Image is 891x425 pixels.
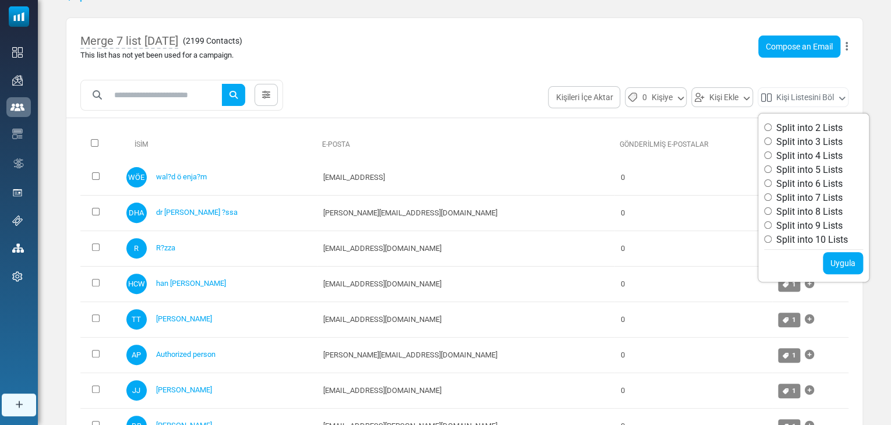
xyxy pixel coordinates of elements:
[764,205,843,219] label: Split into 8 Lists
[156,385,212,394] a: [PERSON_NAME]
[764,137,772,145] input: Split into 3 Lists
[764,165,772,173] input: Split into 5 Lists
[126,309,147,330] span: TT
[625,87,687,107] button: 0Kişiye
[156,350,215,359] a: Authorized person
[691,87,753,107] button: Kişi Ekle
[764,149,843,163] label: Split into 4 Lists
[10,103,24,111] img: contacts-icon-active.svg
[764,151,772,159] input: Split into 4 Lists
[792,387,796,395] span: 1
[778,277,800,292] a: 1
[125,140,148,148] a: İsim
[156,314,212,323] a: [PERSON_NAME]
[12,187,23,198] img: landing_pages.svg
[126,380,147,401] span: JJ
[12,157,25,170] img: workflow.svg
[126,345,147,365] span: AP
[778,384,800,398] a: 1
[642,90,646,104] span: 0
[126,274,147,294] span: HCW
[614,195,772,231] td: 0
[156,279,226,288] a: han [PERSON_NAME]
[758,36,840,58] a: Compose an Email
[805,308,814,331] a: Etiket Ekle
[156,208,238,217] a: dr [PERSON_NAME] ?ssa
[317,302,615,337] td: [EMAIL_ADDRESS][DOMAIN_NAME]
[764,177,843,191] label: Split into 6 Lists
[126,238,147,258] span: R
[764,207,772,215] input: Split into 8 Lists
[548,86,620,108] button: Kişileri İçe Aktar
[12,47,23,58] img: dashboard-icon.svg
[12,271,23,282] img: settings-icon.svg
[9,6,29,27] img: mailsoftly_icon_blue_white.svg
[764,219,843,233] label: Split into 9 Lists
[764,163,843,177] label: Split into 5 Lists
[186,36,239,45] span: 2199 Contacts
[778,313,800,327] a: 1
[764,123,772,131] input: Split into 2 Lists
[183,35,242,47] span: ( )
[764,121,843,135] label: Split into 2 Lists
[322,140,350,148] a: E-Posta
[823,252,863,274] a: Uygula
[764,235,772,243] input: Split into 10 Lists
[764,193,772,201] input: Split into 7 Lists
[778,348,800,363] a: 1
[317,266,615,302] td: [EMAIL_ADDRESS][DOMAIN_NAME]
[317,337,615,373] td: [PERSON_NAME][EMAIL_ADDRESS][DOMAIN_NAME]
[614,266,772,302] td: 0
[619,140,708,148] a: Gönderilmiş E-Postalar
[614,302,772,337] td: 0
[792,351,796,359] span: 1
[614,231,772,266] td: 0
[614,373,772,408] td: 0
[317,373,615,408] td: [EMAIL_ADDRESS][DOMAIN_NAME]
[764,221,772,229] input: Split into 9 Lists
[317,231,615,266] td: [EMAIL_ADDRESS][DOMAIN_NAME]
[126,203,147,223] span: DHA
[80,49,242,61] div: This list has not yet been used for a campaign.
[764,233,848,247] label: Split into 10 Lists
[764,191,843,205] label: Split into 7 Lists
[126,167,147,187] span: WÖE
[805,343,814,367] a: Etiket Ekle
[317,195,615,231] td: [PERSON_NAME][EMAIL_ADDRESS][DOMAIN_NAME]
[156,172,207,181] a: wal?d ö enja?m
[614,160,772,196] td: 0
[792,316,796,324] span: 1
[764,179,772,187] input: Split into 6 Lists
[805,272,814,296] a: Etiket Ekle
[805,379,814,402] a: Etiket Ekle
[12,75,23,86] img: campaigns-icon.png
[12,215,23,226] img: support-icon.svg
[764,135,843,149] label: Split into 3 Lists
[80,34,178,49] span: Merge 7 list [DATE]
[758,87,848,107] button: Kişi Listesini Böl
[317,160,615,196] td: [EMAIL_ADDRESS]
[614,337,772,373] td: 0
[792,280,796,288] span: 1
[12,129,23,139] img: email-templates-icon.svg
[156,243,175,252] a: R?zza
